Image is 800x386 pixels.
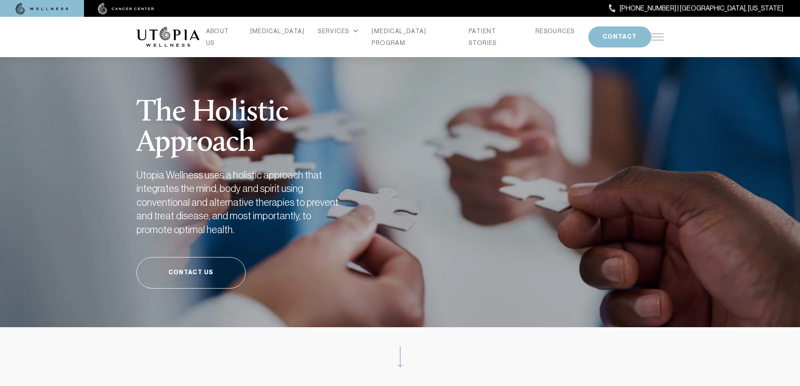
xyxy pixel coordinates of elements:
a: [MEDICAL_DATA] [250,25,305,37]
span: [PHONE_NUMBER] | [GEOGRAPHIC_DATA], [US_STATE] [620,3,783,14]
button: CONTACT [588,26,651,47]
img: logo [136,27,199,47]
div: SERVICES [318,25,358,37]
h1: The Holistic Approach [136,77,384,158]
img: cancer center [98,3,154,15]
img: icon-hamburger [651,34,664,40]
h2: Utopia Wellness uses a holistic approach that integrates the mind, body and spirit using conventi... [136,168,346,237]
a: [PHONE_NUMBER] | [GEOGRAPHIC_DATA], [US_STATE] [609,3,783,14]
a: Contact Us [136,257,246,289]
a: ABOUT US [206,25,237,49]
a: PATIENT STORIES [469,25,522,49]
a: [MEDICAL_DATA] PROGRAM [372,25,455,49]
img: wellness [16,3,68,15]
a: RESOURCES [535,25,575,37]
